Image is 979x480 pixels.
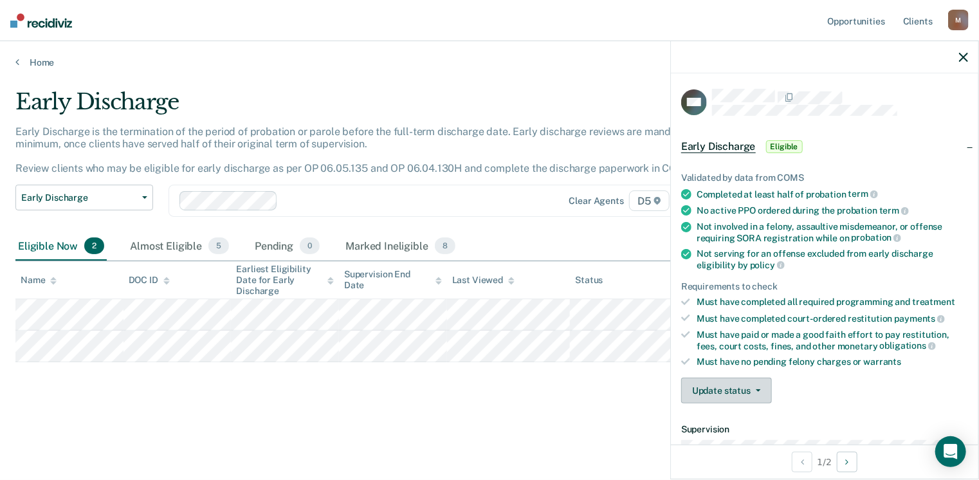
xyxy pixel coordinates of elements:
[21,275,57,286] div: Name
[681,378,772,403] button: Update status
[10,14,72,28] img: Recidiviz
[300,237,320,254] span: 0
[697,205,968,216] div: No active PPO ordered during the probation
[697,313,968,324] div: Must have completed court-ordered restitution
[252,232,322,261] div: Pending
[129,275,170,286] div: DOC ID
[766,140,803,153] span: Eligible
[435,237,455,254] span: 8
[681,172,968,183] div: Validated by data from COMS
[681,140,756,153] span: Early Discharge
[344,269,442,291] div: Supervision End Date
[879,205,909,216] span: term
[236,264,334,296] div: Earliest Eligibility Date for Early Discharge
[880,340,936,351] span: obligations
[852,232,902,243] span: probation
[864,356,902,367] span: warrants
[837,452,857,472] button: Next Opportunity
[208,237,229,254] span: 5
[681,424,968,435] dt: Supervision
[681,281,968,292] div: Requirements to check
[750,260,785,270] span: policy
[629,190,670,211] span: D5
[697,248,968,270] div: Not serving for an offense excluded from early discharge eligibility by
[912,297,955,307] span: treatment
[569,196,624,207] div: Clear agents
[935,436,966,467] div: Open Intercom Messenger
[697,297,968,308] div: Must have completed all required programming and
[948,10,969,30] div: M
[671,445,978,479] div: 1 / 2
[697,356,968,367] div: Must have no pending felony charges or
[697,189,968,200] div: Completed at least half of probation
[84,237,104,254] span: 2
[15,57,964,68] a: Home
[848,189,878,199] span: term
[452,275,515,286] div: Last Viewed
[127,232,232,261] div: Almost Eligible
[575,275,603,286] div: Status
[697,329,968,351] div: Must have paid or made a good faith effort to pay restitution, fees, court costs, fines, and othe...
[15,89,750,125] div: Early Discharge
[15,125,707,175] p: Early Discharge is the termination of the period of probation or parole before the full-term disc...
[895,313,946,324] span: payments
[671,126,978,167] div: Early DischargeEligible
[21,192,137,203] span: Early Discharge
[15,232,107,261] div: Eligible Now
[697,221,968,243] div: Not involved in a felony, assaultive misdemeanor, or offense requiring SORA registration while on
[792,452,812,472] button: Previous Opportunity
[343,232,458,261] div: Marked Ineligible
